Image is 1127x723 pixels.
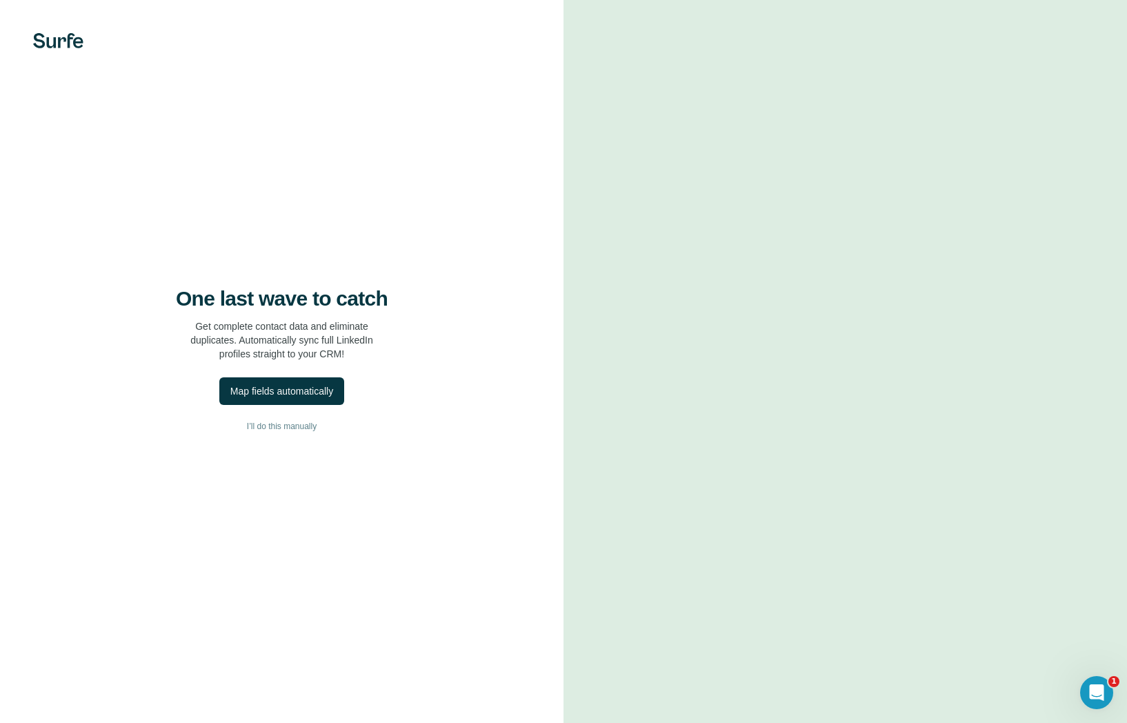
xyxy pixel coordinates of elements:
[1080,676,1113,709] iframe: Intercom live chat
[230,384,333,398] div: Map fields automatically
[219,377,344,405] button: Map fields automatically
[33,33,83,48] img: Surfe's logo
[190,319,373,361] p: Get complete contact data and eliminate duplicates. Automatically sync full LinkedIn profiles str...
[247,420,317,433] span: I’ll do this manually
[1108,676,1119,687] span: 1
[28,416,536,437] button: I’ll do this manually
[176,286,388,311] h4: One last wave to catch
